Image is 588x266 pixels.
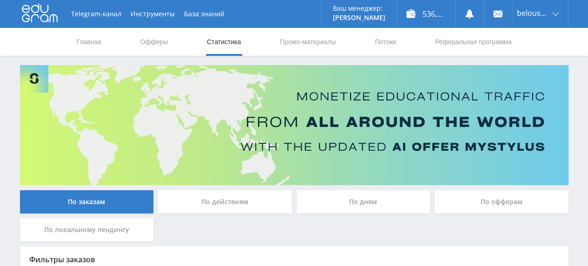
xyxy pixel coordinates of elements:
img: Banner [20,65,568,185]
div: Фильтры заказов [29,255,559,264]
div: По локальному лендингу [20,218,154,241]
a: Главная [76,28,102,56]
div: По дням [297,190,430,213]
a: Промо-материалы [279,28,337,56]
a: Статистика [206,28,242,56]
p: [PERSON_NAME] [333,14,385,21]
div: По действиям [158,190,292,213]
div: По заказам [20,190,154,213]
span: belousova1964 [517,9,549,17]
div: По офферам [435,190,568,213]
p: Ваш менеджер: [333,5,385,12]
a: Офферы [139,28,169,56]
a: Потоки [374,28,397,56]
a: Реферальная программа [434,28,513,56]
